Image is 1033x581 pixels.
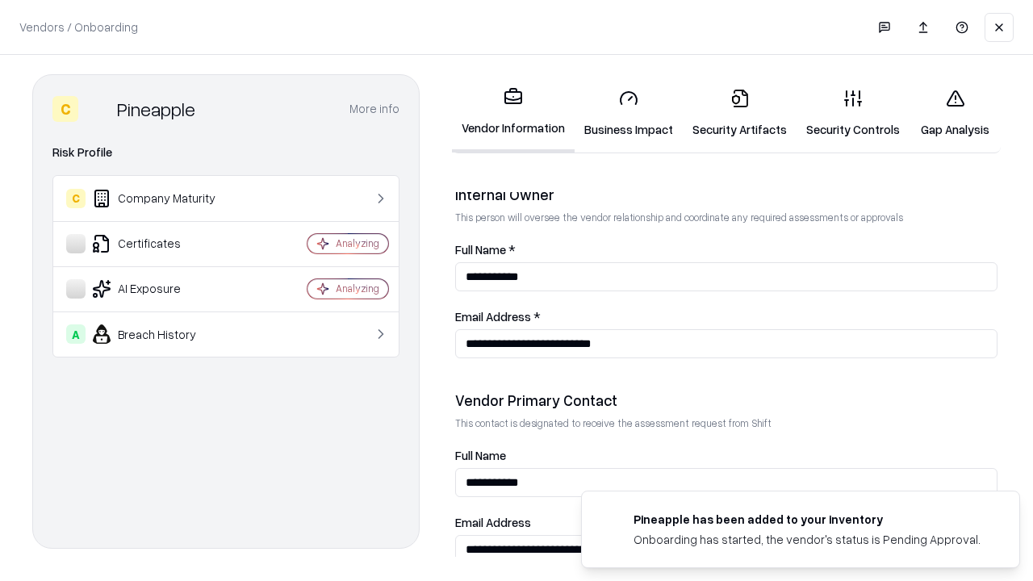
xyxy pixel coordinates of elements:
label: Email Address * [455,311,997,323]
label: Email Address [455,516,997,529]
button: More info [349,94,399,123]
div: A [66,324,86,344]
img: Pineapple [85,96,111,122]
div: Certificates [66,234,259,253]
p: This contact is designated to receive the assessment request from Shift [455,416,997,430]
a: Security Artifacts [683,76,797,151]
label: Full Name * [455,244,997,256]
a: Vendor Information [452,74,575,153]
div: AI Exposure [66,279,259,299]
div: Analyzing [336,282,379,295]
div: Company Maturity [66,189,259,208]
div: Internal Owner [455,185,997,204]
a: Security Controls [797,76,910,151]
div: Pineapple has been added to your inventory [634,511,981,528]
img: pineappleenergy.com [601,511,621,530]
div: Breach History [66,324,259,344]
div: Pineapple [117,96,195,122]
div: C [66,189,86,208]
div: Analyzing [336,236,379,250]
div: Onboarding has started, the vendor's status is Pending Approval. [634,531,981,548]
p: This person will oversee the vendor relationship and coordinate any required assessments or appro... [455,211,997,224]
p: Vendors / Onboarding [19,19,138,36]
a: Business Impact [575,76,683,151]
a: Gap Analysis [910,76,1001,151]
div: Vendor Primary Contact [455,391,997,410]
div: C [52,96,78,122]
div: Risk Profile [52,143,399,162]
label: Full Name [455,449,997,462]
